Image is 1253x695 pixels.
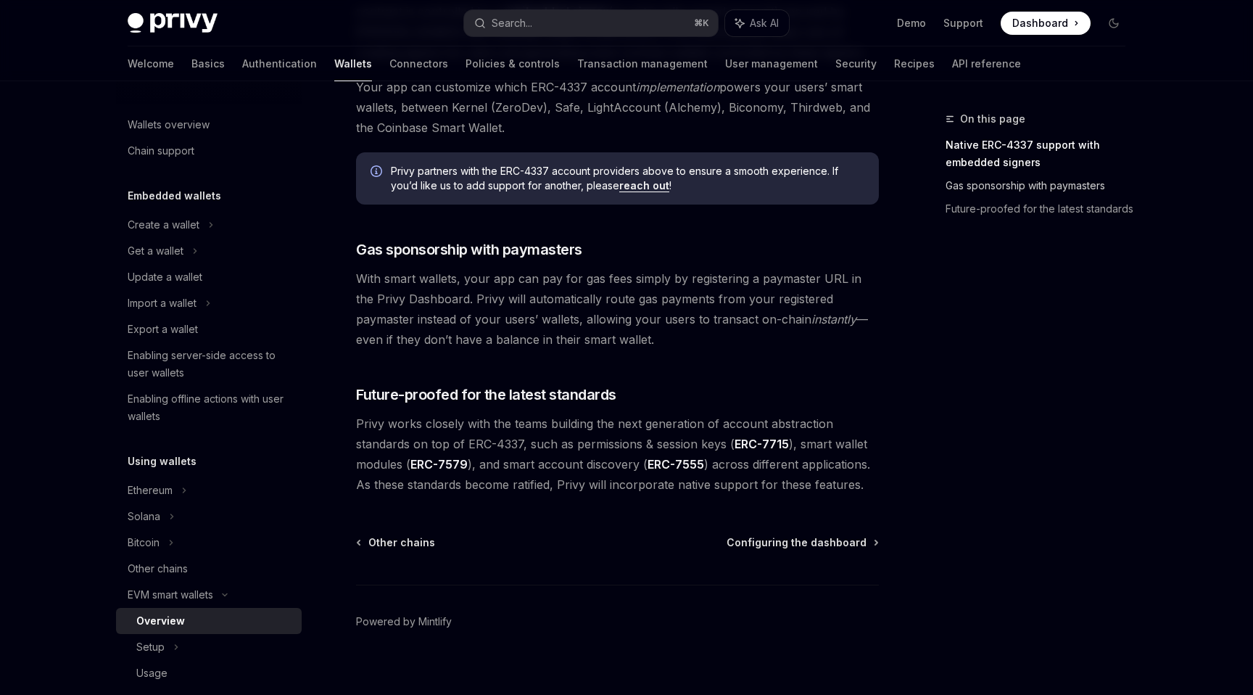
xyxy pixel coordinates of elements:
a: Usage [116,660,302,686]
div: Export a wallet [128,321,198,338]
div: Solana [128,508,160,525]
div: Other chains [128,560,188,577]
svg: Info [371,165,385,180]
button: Search...⌘K [464,10,718,36]
div: Search... [492,15,532,32]
div: Chain support [128,142,194,160]
h5: Embedded wallets [128,187,221,205]
a: ERC-7715 [735,437,789,452]
span: Configuring the dashboard [727,535,867,550]
div: Enabling server-side access to user wallets [128,347,293,382]
div: Wallets overview [128,116,210,133]
span: Other chains [368,535,435,550]
div: Update a wallet [128,268,202,286]
span: Privy partners with the ERC-4337 account providers above to ensure a smooth experience. If you’d ... [391,164,864,193]
div: Create a wallet [128,216,199,234]
span: ⌘ K [694,17,709,29]
div: Enabling offline actions with user wallets [128,390,293,425]
span: Dashboard [1012,16,1068,30]
a: Chain support [116,138,302,164]
button: Toggle dark mode [1102,12,1125,35]
div: Get a wallet [128,242,183,260]
a: Gas sponsorship with paymasters [946,174,1137,197]
a: Welcome [128,46,174,81]
span: Future-proofed for the latest standards [356,384,616,405]
a: Enabling offline actions with user wallets [116,386,302,429]
a: Configuring the dashboard [727,535,877,550]
a: Future-proofed for the latest standards [946,197,1137,221]
div: EVM smart wallets [128,586,213,604]
a: Security [835,46,877,81]
a: Enabling server-side access to user wallets [116,342,302,386]
div: Usage [136,665,168,682]
a: Powered by Mintlify [356,614,452,629]
a: Support [943,16,983,30]
a: Other chains [116,556,302,582]
a: API reference [952,46,1021,81]
em: implementation [636,80,719,94]
div: Overview [136,612,185,630]
h5: Using wallets [128,453,197,470]
div: Bitcoin [128,534,160,551]
a: Recipes [894,46,935,81]
a: Wallets overview [116,112,302,138]
a: Export a wallet [116,316,302,342]
a: Authentication [242,46,317,81]
em: instantly [811,312,856,326]
span: On this page [960,110,1025,128]
a: Connectors [389,46,448,81]
div: Ethereum [128,482,173,499]
a: ERC-7579 [410,457,468,472]
div: Import a wallet [128,295,197,312]
a: reach out [619,179,669,192]
a: Other chains [357,535,435,550]
img: dark logo [128,13,218,33]
span: Gas sponsorship with paymasters [356,239,582,260]
a: Policies & controls [466,46,560,81]
a: ERC-7555 [648,457,704,472]
span: Privy works closely with the teams building the next generation of account abstraction standards ... [356,414,879,495]
a: Transaction management [577,46,708,81]
a: Dashboard [1001,12,1091,35]
span: With smart wallets, your app can pay for gas fees simply by registering a paymaster URL in the Pr... [356,268,879,350]
a: Basics [191,46,225,81]
span: Ask AI [750,16,779,30]
a: Native ERC-4337 support with embedded signers [946,133,1137,174]
a: Update a wallet [116,264,302,290]
span: Your app can customize which ERC-4337 account powers your users’ smart wallets, between Kernel (Z... [356,77,879,138]
a: Wallets [334,46,372,81]
button: Ask AI [725,10,789,36]
a: User management [725,46,818,81]
a: Overview [116,608,302,634]
a: Demo [897,16,926,30]
div: Setup [136,638,165,656]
